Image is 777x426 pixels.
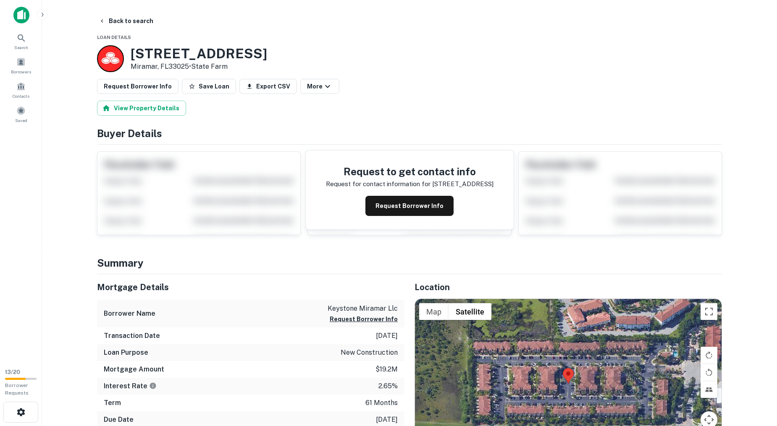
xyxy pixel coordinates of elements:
p: 2.65% [378,381,398,391]
h4: Summary [97,255,722,270]
p: [DATE] [376,415,398,425]
a: Borrowers [3,54,39,77]
h6: Mortgage Amount [104,364,164,374]
button: Request Borrower Info [97,79,178,94]
h5: Mortgage Details [97,281,404,294]
img: capitalize-icon.png [13,7,29,23]
button: More [300,79,339,94]
span: 13 / 20 [5,369,20,375]
p: keystone miramar llc [328,304,398,314]
button: Toggle fullscreen view [701,303,717,320]
span: Loan Details [97,35,131,40]
a: State Farm [191,62,228,70]
a: Search [3,30,39,52]
button: Show satellite imagery [449,303,491,320]
p: 61 months [365,398,398,408]
button: Rotate map counterclockwise [701,364,717,381]
span: Contacts [13,93,29,99]
h6: Interest Rate [104,381,157,391]
h6: Transaction Date [104,331,160,341]
p: new construction [341,348,398,358]
h4: Request to get contact info [326,164,493,179]
a: Saved [3,103,39,125]
button: View Property Details [97,101,186,116]
p: [DATE] [376,331,398,341]
h5: Location [415,281,722,294]
h6: Term [104,398,121,408]
h3: [STREET_ADDRESS] [131,46,267,62]
p: Miramar, FL33025 • [131,62,267,72]
h6: Borrower Name [104,309,155,319]
button: Request Borrower Info [365,196,454,216]
button: Request Borrower Info [330,314,398,324]
p: $19.2m [375,364,398,374]
a: Contacts [3,78,39,101]
span: Borrowers [11,68,31,75]
h4: Buyer Details [97,126,722,141]
button: Tilt map [701,381,717,398]
button: Rotate map clockwise [701,347,717,364]
button: Back to search [95,13,157,29]
p: Request for contact information for [326,179,430,189]
button: Show street map [419,303,449,320]
span: Borrower Requests [5,382,29,396]
button: Export CSV [239,79,297,94]
h6: Loan Purpose [104,348,148,358]
svg: The interest rates displayed on the website are for informational purposes only and may be report... [149,382,157,390]
span: Search [14,44,28,51]
p: [STREET_ADDRESS] [432,179,493,189]
iframe: Chat Widget [735,359,777,399]
h6: Due Date [104,415,134,425]
span: Saved [15,117,27,124]
button: Save Loan [182,79,236,94]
